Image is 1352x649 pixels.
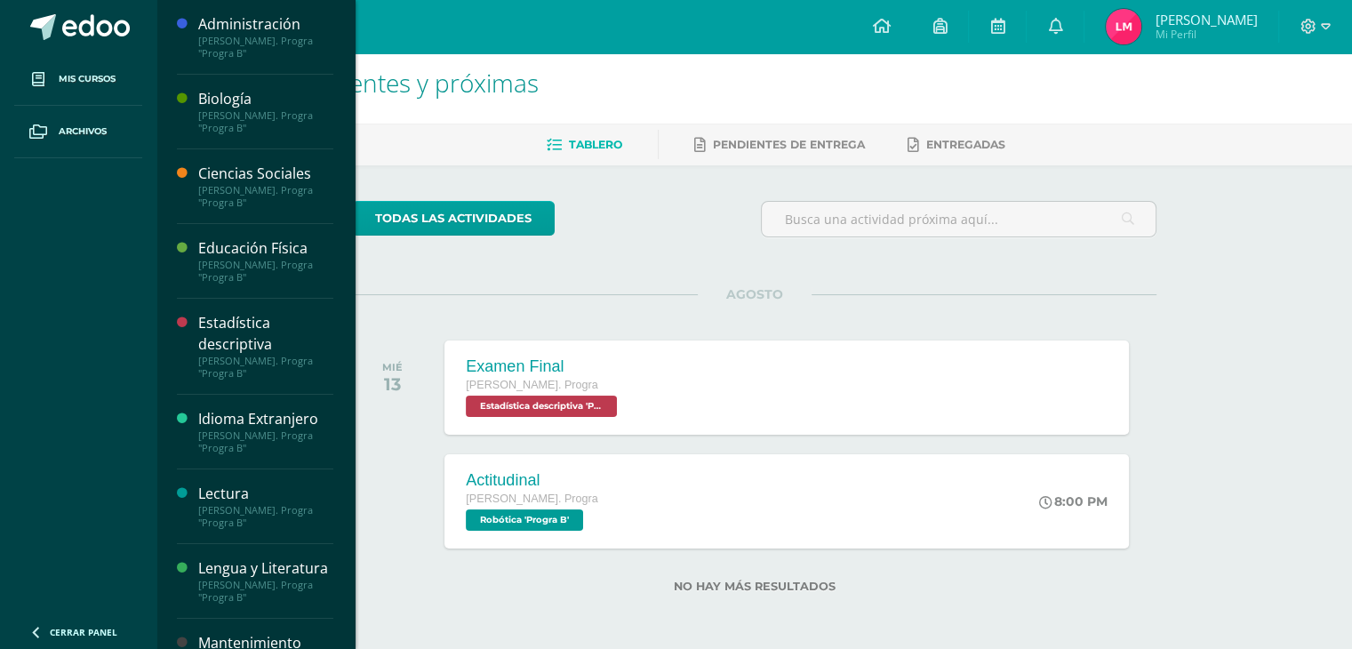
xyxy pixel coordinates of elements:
[198,238,333,259] div: Educación Física
[466,379,597,391] span: [PERSON_NAME]. Progra
[382,361,403,373] div: MIÉ
[569,138,622,151] span: Tablero
[198,164,333,209] a: Ciencias Sociales[PERSON_NAME]. Progra "Progra B"
[198,313,333,379] a: Estadística descriptiva[PERSON_NAME]. Progra "Progra B"
[198,429,333,454] div: [PERSON_NAME]. Progra "Progra B"
[198,238,333,284] a: Educación Física[PERSON_NAME]. Progra "Progra B"
[198,409,333,454] a: Idioma Extranjero[PERSON_NAME]. Progra "Progra B"
[198,558,333,604] a: Lengua y Literatura[PERSON_NAME]. Progra "Progra B"
[713,138,865,151] span: Pendientes de entrega
[198,558,333,579] div: Lengua y Literatura
[14,53,142,106] a: Mis cursos
[198,504,333,529] div: [PERSON_NAME]. Progra "Progra B"
[1155,11,1257,28] span: [PERSON_NAME]
[1155,27,1257,42] span: Mi Perfil
[59,124,107,139] span: Archivos
[198,579,333,604] div: [PERSON_NAME]. Progra "Progra B"
[198,164,333,184] div: Ciencias Sociales
[198,355,333,380] div: [PERSON_NAME]. Progra "Progra B"
[198,184,333,209] div: [PERSON_NAME]. Progra "Progra B"
[698,286,812,302] span: AGOSTO
[1039,493,1108,509] div: 8:00 PM
[926,138,1005,151] span: Entregadas
[466,396,617,417] span: Estadística descriptiva 'Progra B'
[178,66,539,100] span: Actividades recientes y próximas
[198,259,333,284] div: [PERSON_NAME]. Progra "Progra B"
[14,106,142,158] a: Archivos
[466,357,621,376] div: Examen Final
[908,131,1005,159] a: Entregadas
[466,471,597,490] div: Actitudinal
[198,89,333,109] div: Biología
[198,14,333,60] a: Administración[PERSON_NAME]. Progra "Progra B"
[352,580,1156,593] label: No hay más resultados
[198,484,333,504] div: Lectura
[466,493,597,505] span: [PERSON_NAME]. Progra
[762,202,1156,236] input: Busca una actividad próxima aquí...
[198,89,333,134] a: Biología[PERSON_NAME]. Progra "Progra B"
[382,373,403,395] div: 13
[547,131,622,159] a: Tablero
[198,14,333,35] div: Administración
[466,509,583,531] span: Robótica 'Progra B'
[198,409,333,429] div: Idioma Extranjero
[198,313,333,354] div: Estadística descriptiva
[198,35,333,60] div: [PERSON_NAME]. Progra "Progra B"
[694,131,865,159] a: Pendientes de entrega
[1106,9,1141,44] img: 6956da7f3a373973a26dff1914efb300.png
[50,626,117,638] span: Cerrar panel
[198,484,333,529] a: Lectura[PERSON_NAME]. Progra "Progra B"
[59,72,116,86] span: Mis cursos
[352,201,555,236] a: todas las Actividades
[198,109,333,134] div: [PERSON_NAME]. Progra "Progra B"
